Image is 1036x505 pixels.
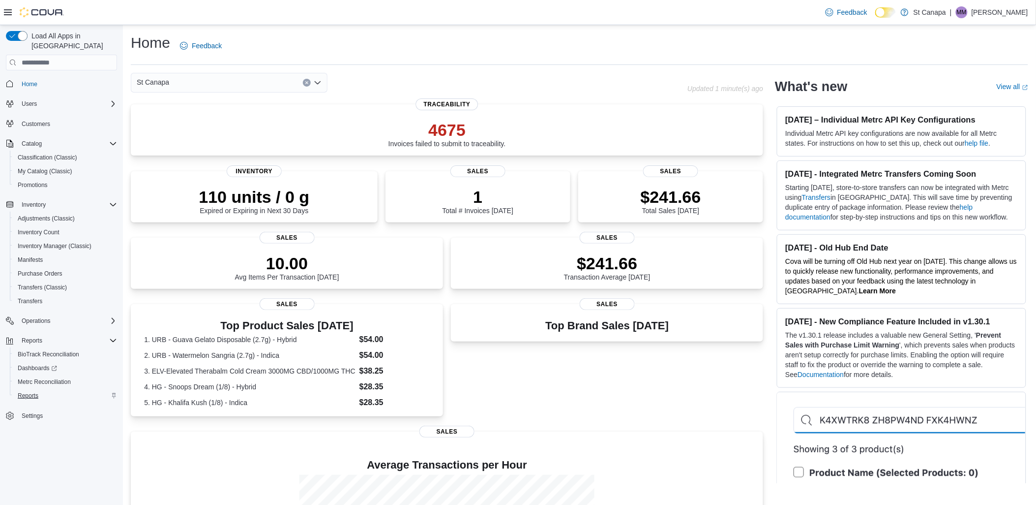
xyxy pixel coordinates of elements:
span: Promotions [14,179,117,191]
span: Catalog [18,138,117,150]
span: Feedback [192,41,222,51]
button: Promotions [10,178,121,192]
span: Classification (Classic) [14,152,117,163]
strong: Learn More [859,287,896,295]
a: View allExternal link [997,83,1028,91]
span: My Catalog (Classic) [14,165,117,177]
p: Starting [DATE], store-to-store transfers can now be integrated with Metrc using in [GEOGRAPHIC_D... [785,183,1018,222]
p: 1 [443,187,513,207]
p: St Canapa [914,6,946,18]
span: Operations [18,315,117,327]
a: Inventory Count [14,226,63,238]
span: Load All Apps in [GEOGRAPHIC_DATA] [28,31,117,51]
a: help documentation [785,203,973,221]
span: Home [18,77,117,90]
span: Adjustments (Classic) [18,215,75,222]
span: Transfers [14,295,117,307]
span: Settings [18,410,117,422]
dd: $54.00 [359,334,430,346]
span: Inventory [18,199,117,211]
span: Reports [22,337,42,345]
span: Reports [18,335,117,347]
span: Manifests [14,254,117,266]
span: MM [957,6,967,18]
button: Transfers (Classic) [10,281,121,294]
span: Adjustments (Classic) [14,213,117,224]
button: Classification (Classic) [10,151,121,164]
button: Inventory Count [10,225,121,239]
button: Users [18,98,41,110]
a: Inventory Manager (Classic) [14,240,95,252]
h3: Top Product Sales [DATE] [144,320,430,332]
span: BioTrack Reconciliation [18,350,79,358]
span: BioTrack Reconciliation [14,348,117,360]
button: Catalog [2,137,121,151]
a: Feedback [822,2,871,22]
span: Home [22,80,37,88]
button: Reports [10,389,121,403]
h3: Top Brand Sales [DATE] [545,320,669,332]
p: 110 units / 0 g [199,187,309,207]
strong: Prevent Sales with Purchase Limit Warning [785,331,1001,349]
button: Adjustments (Classic) [10,212,121,225]
dd: $28.35 [359,397,430,409]
a: Home [18,78,41,90]
a: help file [965,139,988,147]
a: BioTrack Reconciliation [14,348,83,360]
span: My Catalog (Classic) [18,167,72,175]
span: Users [18,98,117,110]
span: Inventory Count [18,228,59,236]
dt: 5. HG - Khalifa Kush (1/8) - Indica [144,398,355,408]
p: | [950,6,952,18]
a: Classification (Classic) [14,152,81,163]
a: Documentation [798,371,844,379]
button: Operations [18,315,55,327]
p: $241.66 [564,253,651,273]
input: Dark Mode [875,7,896,18]
span: Inventory [227,165,282,177]
h2: What's new [775,79,847,95]
span: Sales [260,298,315,310]
span: Inventory Manager (Classic) [14,240,117,252]
span: Cova will be turning off Old Hub next year on [DATE]. This change allows us to quickly release ne... [785,257,1017,295]
span: Operations [22,317,51,325]
span: Customers [22,120,50,128]
div: Invoices failed to submit to traceability. [388,120,506,148]
h4: Average Transactions per Hour [139,459,755,471]
button: Open list of options [314,79,322,87]
span: Metrc Reconciliation [18,378,71,386]
p: $241.66 [641,187,701,207]
p: [PERSON_NAME] [972,6,1028,18]
span: Sales [580,298,635,310]
span: Customers [18,118,117,130]
div: Transaction Average [DATE] [564,253,651,281]
a: Manifests [14,254,47,266]
span: Catalog [22,140,42,148]
div: Expired or Expiring in Next 30 Days [199,187,309,215]
span: Inventory Count [14,226,117,238]
h3: [DATE] - Integrated Metrc Transfers Coming Soon [785,169,1018,179]
dd: $28.35 [359,381,430,393]
p: Updated 1 minute(s) ago [687,85,763,93]
a: Customers [18,118,54,130]
a: Dashboards [14,362,61,374]
dd: $54.00 [359,349,430,361]
span: Feedback [837,7,867,17]
button: Metrc Reconciliation [10,375,121,389]
p: The v1.30.1 release includes a valuable new General Setting, ' ', which prevents sales when produ... [785,330,1018,379]
button: Catalog [18,138,46,150]
span: Purchase Orders [18,270,62,278]
a: Settings [18,410,47,422]
button: Inventory Manager (Classic) [10,239,121,253]
h3: [DATE] - New Compliance Feature Included in v1.30.1 [785,316,1018,326]
button: Clear input [303,79,311,87]
span: Sales [580,232,635,244]
p: Individual Metrc API key configurations are now available for all Metrc states. For instructions ... [785,128,1018,148]
a: Transfers [802,193,831,201]
div: Total Sales [DATE] [641,187,701,215]
nav: Complex example [6,72,117,448]
button: Inventory [2,198,121,212]
button: My Catalog (Classic) [10,164,121,178]
button: Inventory [18,199,50,211]
span: Dashboards [14,362,117,374]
